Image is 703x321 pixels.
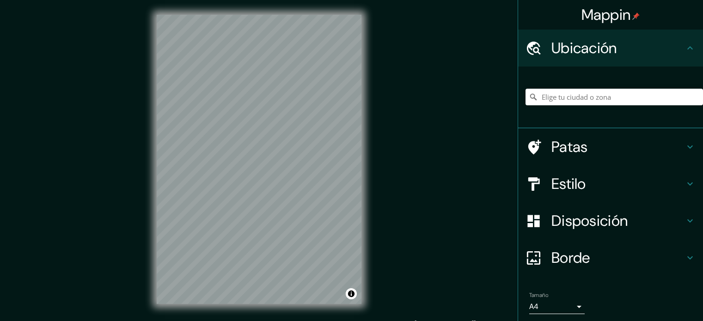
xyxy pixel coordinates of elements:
[551,174,586,194] font: Estilo
[551,38,617,58] font: Ubicación
[346,288,357,299] button: Activar o desactivar atribución
[632,12,640,20] img: pin-icon.png
[518,202,703,239] div: Disposición
[518,239,703,276] div: Borde
[551,211,628,230] font: Disposición
[518,30,703,67] div: Ubicación
[518,165,703,202] div: Estilo
[157,15,361,304] canvas: Mapa
[518,128,703,165] div: Patas
[551,137,588,157] font: Patas
[529,299,585,314] div: A4
[526,89,703,105] input: Elige tu ciudad o zona
[529,302,538,311] font: A4
[581,5,631,24] font: Mappin
[551,248,590,267] font: Borde
[529,291,548,299] font: Tamaño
